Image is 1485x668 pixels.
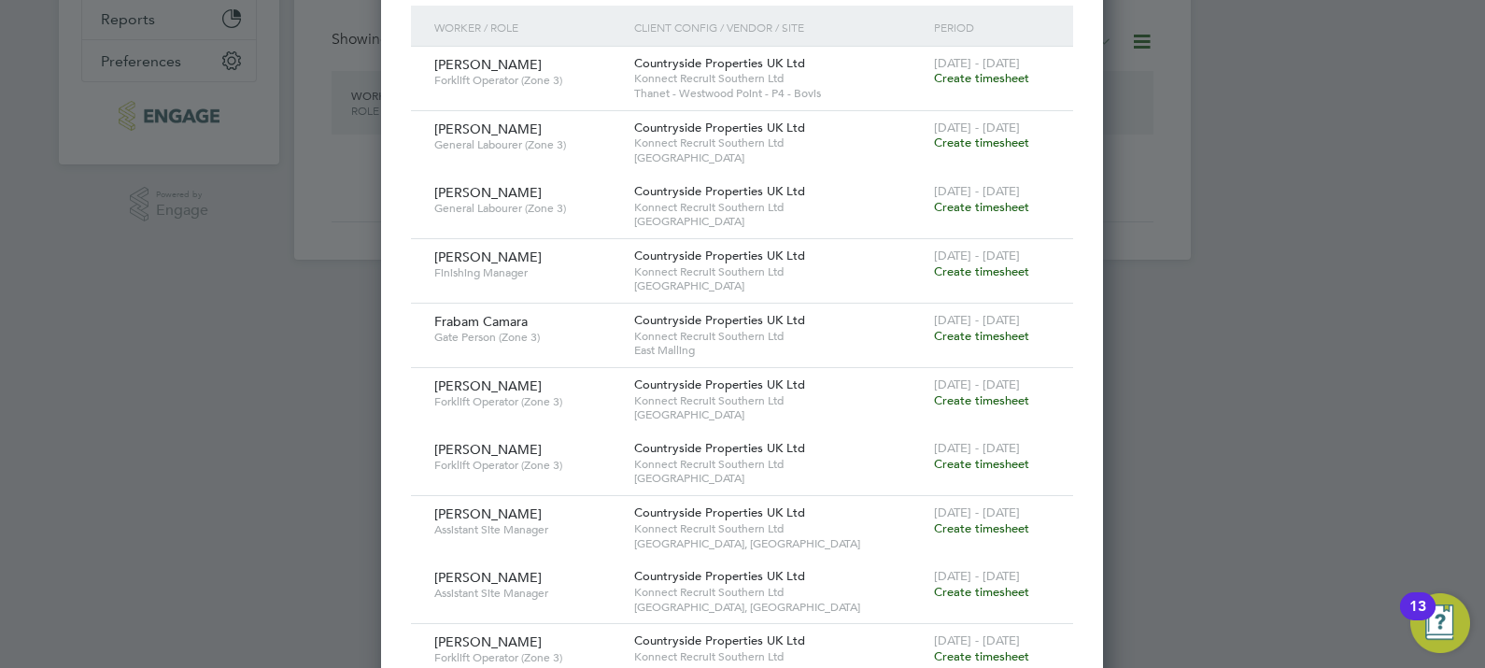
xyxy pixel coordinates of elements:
[634,471,925,486] span: [GEOGRAPHIC_DATA]
[434,73,620,88] span: Forklift Operator (Zone 3)
[634,200,925,215] span: Konnect Recruit Southern Ltd
[634,377,805,392] span: Countryside Properties UK Ltd
[434,313,528,330] span: Frabam Camara
[434,265,620,280] span: Finishing Manager
[634,120,805,135] span: Countryside Properties UK Ltd
[934,377,1020,392] span: [DATE] - [DATE]
[434,569,542,586] span: [PERSON_NAME]
[934,392,1029,408] span: Create timesheet
[934,456,1029,472] span: Create timesheet
[434,330,620,345] span: Gate Person (Zone 3)
[934,520,1029,536] span: Create timesheet
[934,263,1029,279] span: Create timesheet
[934,70,1029,86] span: Create timesheet
[634,536,925,551] span: [GEOGRAPHIC_DATA], [GEOGRAPHIC_DATA]
[634,329,925,344] span: Konnect Recruit Southern Ltd
[934,505,1020,520] span: [DATE] - [DATE]
[934,584,1029,600] span: Create timesheet
[634,343,925,358] span: East Malling
[634,407,925,422] span: [GEOGRAPHIC_DATA]
[929,6,1054,49] div: Period
[634,393,925,408] span: Konnect Recruit Southern Ltd
[1410,593,1470,653] button: Open Resource Center, 13 new notifications
[934,648,1029,664] span: Create timesheet
[434,505,542,522] span: [PERSON_NAME]
[629,6,929,49] div: Client Config / Vendor / Site
[634,214,925,229] span: [GEOGRAPHIC_DATA]
[634,649,925,664] span: Konnect Recruit Southern Ltd
[934,248,1020,263] span: [DATE] - [DATE]
[634,505,805,520] span: Countryside Properties UK Ltd
[934,312,1020,328] span: [DATE] - [DATE]
[634,71,925,86] span: Konnect Recruit Southern Ltd
[634,135,925,150] span: Konnect Recruit Southern Ltd
[434,201,620,216] span: General Labourer (Zone 3)
[434,249,542,265] span: [PERSON_NAME]
[934,328,1029,344] span: Create timesheet
[434,121,542,137] span: [PERSON_NAME]
[634,150,925,165] span: [GEOGRAPHIC_DATA]
[634,264,925,279] span: Konnect Recruit Southern Ltd
[430,6,629,49] div: Worker / Role
[434,633,542,650] span: [PERSON_NAME]
[634,312,805,328] span: Countryside Properties UK Ltd
[934,199,1029,215] span: Create timesheet
[934,120,1020,135] span: [DATE] - [DATE]
[634,568,805,584] span: Countryside Properties UK Ltd
[634,585,925,600] span: Konnect Recruit Southern Ltd
[434,184,542,201] span: [PERSON_NAME]
[634,600,925,615] span: [GEOGRAPHIC_DATA], [GEOGRAPHIC_DATA]
[934,55,1020,71] span: [DATE] - [DATE]
[434,458,620,473] span: Forklift Operator (Zone 3)
[434,441,542,458] span: [PERSON_NAME]
[434,56,542,73] span: [PERSON_NAME]
[934,632,1020,648] span: [DATE] - [DATE]
[634,440,805,456] span: Countryside Properties UK Ltd
[634,521,925,536] span: Konnect Recruit Southern Ltd
[634,183,805,199] span: Countryside Properties UK Ltd
[634,55,805,71] span: Countryside Properties UK Ltd
[634,632,805,648] span: Countryside Properties UK Ltd
[634,248,805,263] span: Countryside Properties UK Ltd
[434,650,620,665] span: Forklift Operator (Zone 3)
[934,568,1020,584] span: [DATE] - [DATE]
[634,278,925,293] span: [GEOGRAPHIC_DATA]
[434,377,542,394] span: [PERSON_NAME]
[934,135,1029,150] span: Create timesheet
[634,86,925,101] span: Thanet - Westwood Point - P4 - Bovis
[434,586,620,601] span: Assistant Site Manager
[634,457,925,472] span: Konnect Recruit Southern Ltd
[934,440,1020,456] span: [DATE] - [DATE]
[434,137,620,152] span: General Labourer (Zone 3)
[1409,606,1426,631] div: 13
[434,522,620,537] span: Assistant Site Manager
[934,183,1020,199] span: [DATE] - [DATE]
[434,394,620,409] span: Forklift Operator (Zone 3)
